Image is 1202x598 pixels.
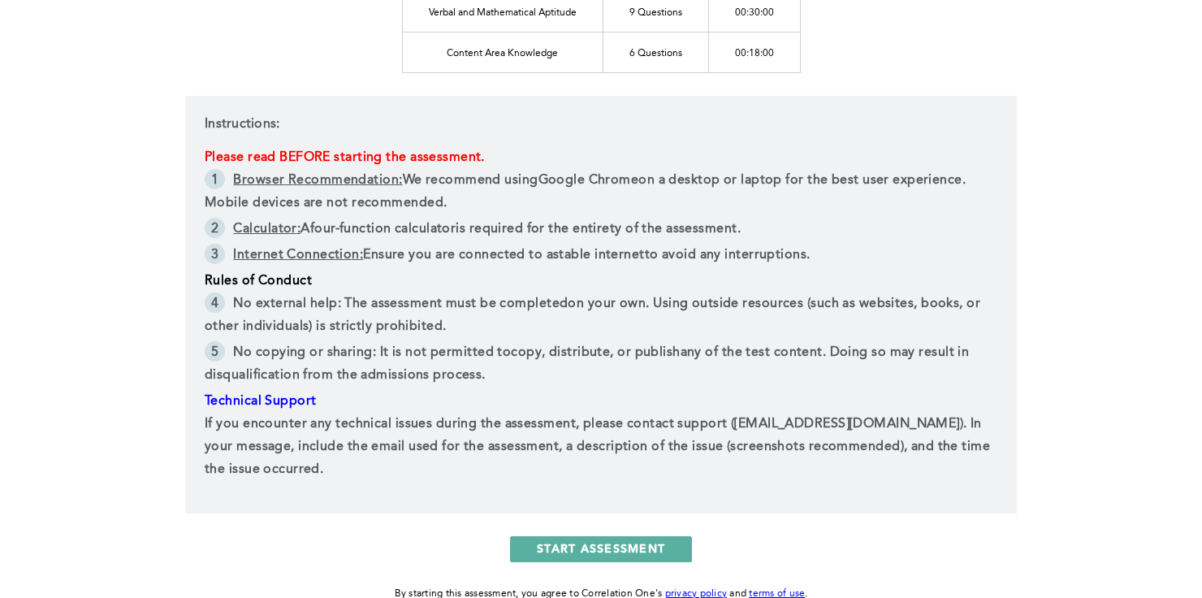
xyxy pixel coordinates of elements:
[233,346,372,359] strong: No copying or sharing
[708,32,800,72] td: 00:18:00
[205,169,997,218] li: We recommend using on a desktop or laptop for the best user experience. Mobile devices are not re...
[205,275,312,288] strong: Rules of Conduct
[310,223,456,236] strong: four-function calculator
[233,249,359,262] u: Internet Connection
[205,413,997,481] p: If you encounter any technical issues during the assessment, please contact support ([EMAIL_ADDRE...
[360,249,363,262] u: :
[205,395,316,408] strong: Technical Support
[402,32,603,72] td: Content Area Knowledge
[568,297,646,310] strong: on your own
[511,346,680,359] strong: copy, distribute, or publish
[233,297,337,310] strong: No external help
[233,223,296,236] u: Calculator
[603,32,708,72] td: 6 Questions
[233,174,402,187] u: Browser Recommendation:
[538,174,639,187] strong: Google Chrome
[297,223,300,236] u: :
[185,96,1017,513] div: Instructions:
[553,249,645,262] strong: stable internet
[205,218,997,244] li: A is required for the entirety of the assessment.
[205,341,997,390] li: : It is not permitted to any of the test content. Doing so may result in disqualification from th...
[510,536,692,562] button: START ASSESSMENT
[205,292,997,341] li: : The assessment must be completed . Using outside resources (such as websites, books, or other i...
[205,151,485,164] strong: Please read BEFORE starting the assessment.
[205,244,997,270] li: Ensure you are connected to a to avoid any interruptions.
